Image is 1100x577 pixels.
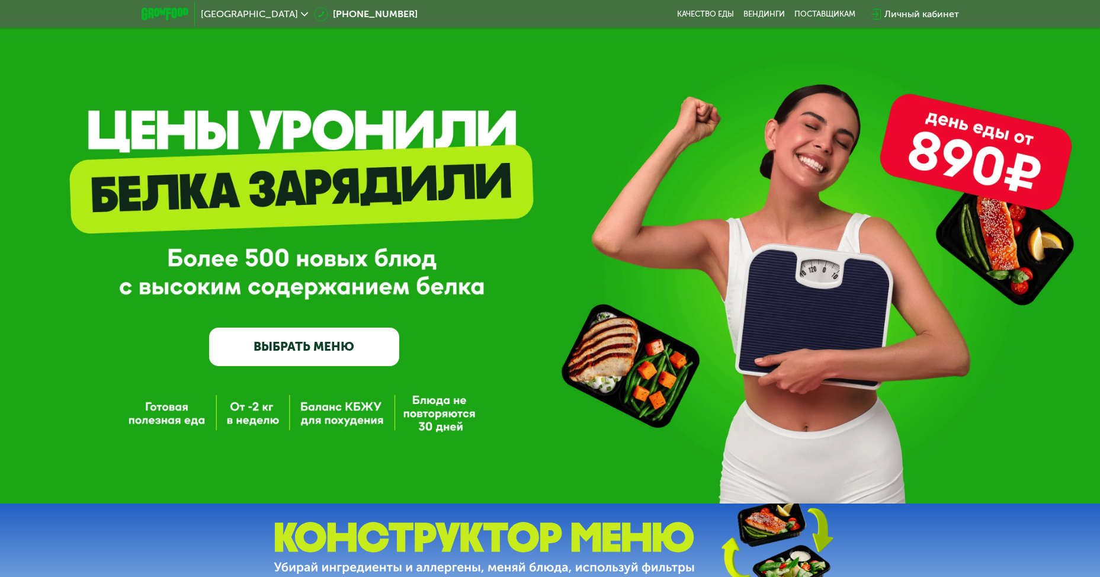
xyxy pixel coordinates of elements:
[314,7,418,21] a: [PHONE_NUMBER]
[677,9,734,19] a: Качество еды
[794,9,855,19] div: поставщикам
[884,7,959,21] div: Личный кабинет
[201,9,298,19] span: [GEOGRAPHIC_DATA]
[743,9,785,19] a: Вендинги
[209,328,399,366] a: ВЫБРАТЬ МЕНЮ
